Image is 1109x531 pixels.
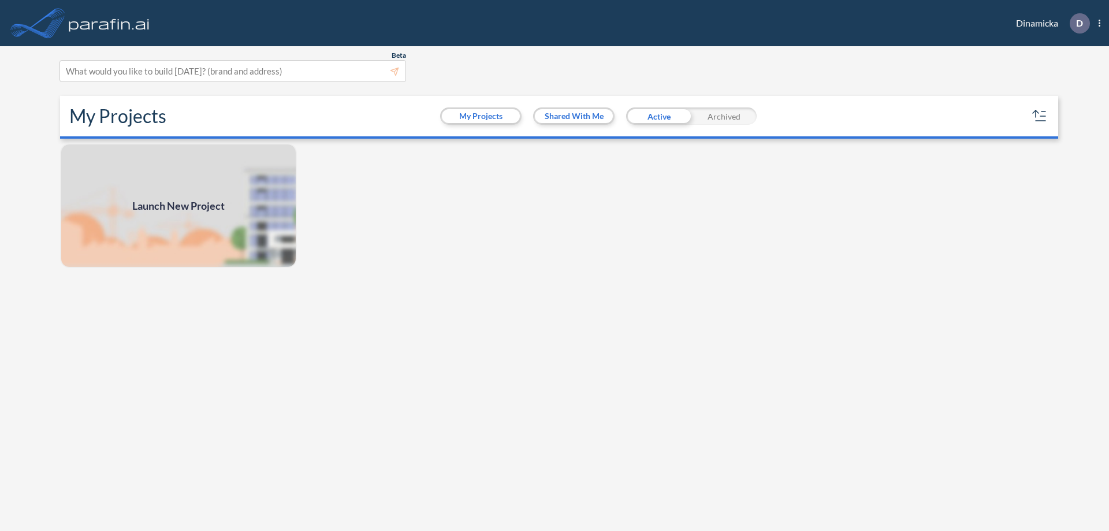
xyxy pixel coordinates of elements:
[60,143,297,268] a: Launch New Project
[999,13,1100,34] div: Dinamicka
[535,109,613,123] button: Shared With Me
[1076,18,1083,28] p: D
[60,143,297,268] img: add
[442,109,520,123] button: My Projects
[691,107,757,125] div: Archived
[66,12,152,35] img: logo
[1030,107,1049,125] button: sort
[132,198,225,214] span: Launch New Project
[392,51,406,60] span: Beta
[69,105,166,127] h2: My Projects
[626,107,691,125] div: Active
